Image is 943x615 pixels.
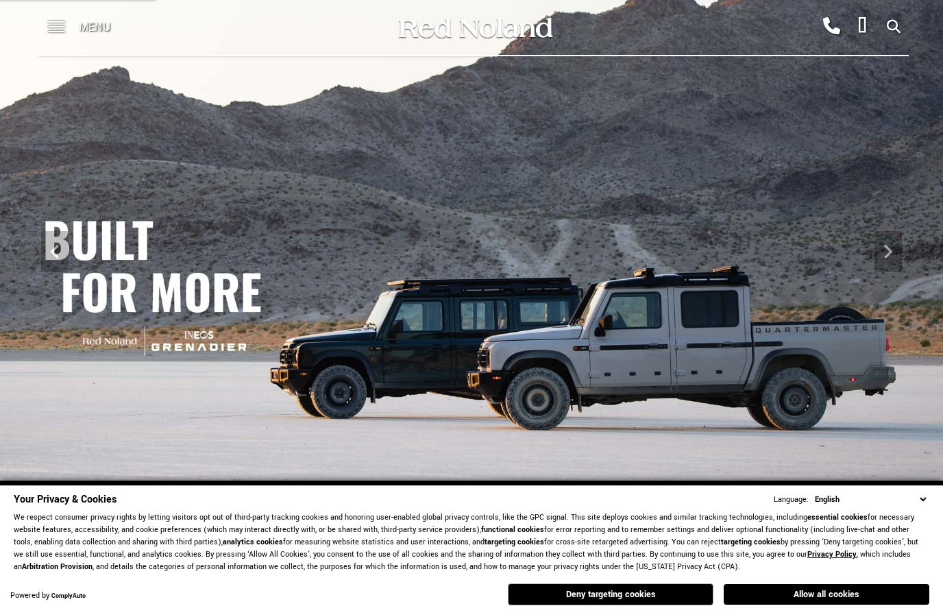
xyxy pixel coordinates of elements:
[22,562,93,572] strong: Arbitration Provision
[721,537,781,547] strong: targeting cookies
[485,537,544,547] strong: targeting cookies
[396,16,554,40] img: Red Noland Auto Group
[508,583,713,605] button: Deny targeting cookies
[774,496,809,504] div: Language:
[811,493,929,506] select: Language Select
[724,584,929,605] button: Allow all cookies
[41,231,69,272] div: Previous
[874,231,902,272] div: Next
[14,511,929,573] p: We respect consumer privacy rights by letting visitors opt out of third-party tracking cookies an...
[481,524,544,535] strong: functional cookies
[807,549,857,559] a: Privacy Policy
[223,537,283,547] strong: analytics cookies
[807,512,868,522] strong: essential cookies
[51,592,86,601] a: ComplyAuto
[14,492,117,507] span: Your Privacy & Cookies
[10,592,86,601] div: Powered by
